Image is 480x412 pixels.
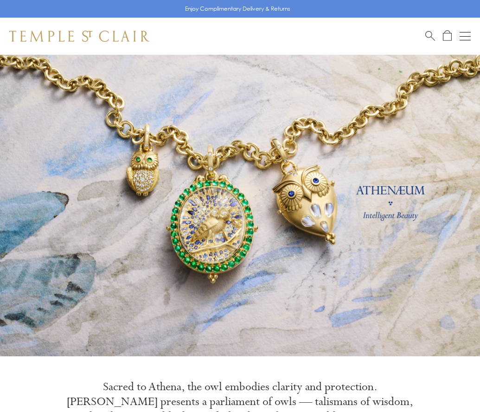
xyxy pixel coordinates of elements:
p: Enjoy Complimentary Delivery & Returns [185,4,290,13]
a: Search [425,30,435,42]
button: Open navigation [460,31,471,42]
a: Open Shopping Bag [443,30,452,42]
img: Temple St. Clair [9,31,149,42]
